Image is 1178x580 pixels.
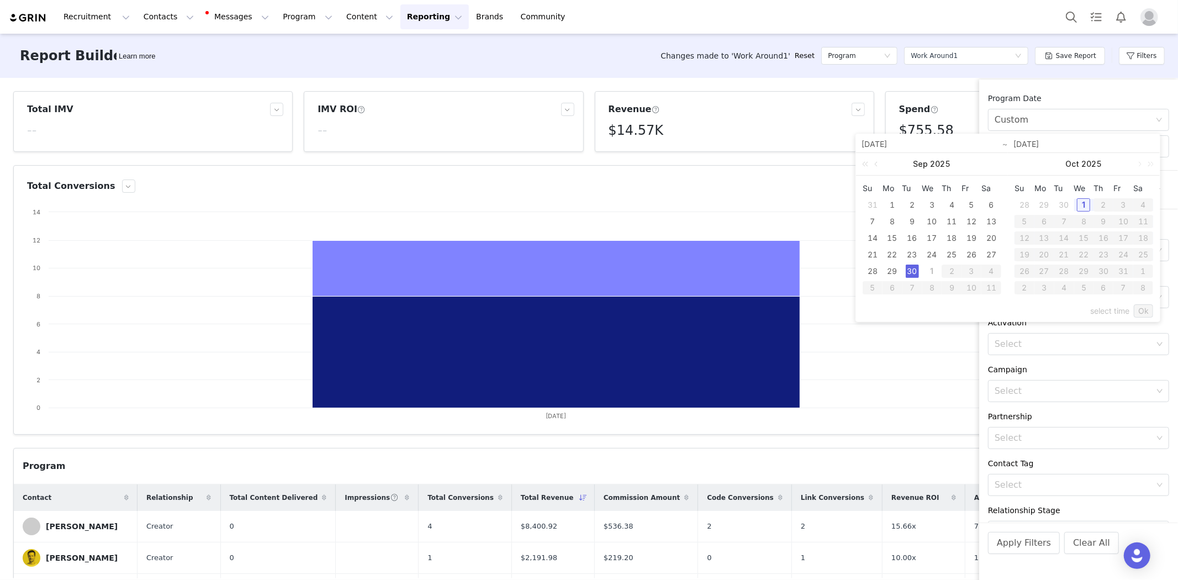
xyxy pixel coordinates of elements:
td: November 6, 2025 [1094,280,1113,296]
td: September 15, 2025 [883,230,902,246]
td: October 7, 2025 [902,280,922,296]
div: 31 [1113,265,1133,278]
span: 75 [974,521,984,532]
td: September 14, 2025 [863,230,883,246]
td: October 29, 2025 [1074,263,1094,280]
span: Sa [1133,183,1153,193]
div: 8 [1133,281,1153,294]
div: Tooltip anchor [117,51,157,62]
div: 20 [1034,248,1054,261]
td: November 8, 2025 [1133,280,1153,296]
button: Content [340,4,400,29]
div: 6 [883,281,902,294]
td: October 25, 2025 [1133,246,1153,263]
h3: IMV ROI [318,103,366,116]
td: October 10, 2025 [1113,213,1133,230]
text: 10 [33,264,40,272]
td: October 19, 2025 [1015,246,1034,263]
span: Code Conversions [707,493,774,503]
td: September 24, 2025 [922,246,942,263]
span: Link Conversions [801,493,864,503]
td: October 9, 2025 [1094,213,1113,230]
div: 3 [1034,281,1054,294]
div: 4 [981,265,1001,278]
td: September 8, 2025 [883,213,902,230]
input: End date [1013,138,1154,151]
div: 7 [1113,281,1133,294]
td: October 2, 2025 [1094,197,1113,213]
td: September 1, 2025 [883,197,902,213]
span: Changes made to 'Work Around1' [661,50,790,62]
span: $8,400.92 [521,521,557,532]
td: October 1, 2025 [1074,197,1094,213]
span: Creator [146,521,173,532]
td: September 26, 2025 [962,246,981,263]
td: October 2, 2025 [942,263,962,280]
div: 24 [925,248,938,261]
div: Campaign [988,364,1169,376]
div: Partnership [988,411,1169,423]
td: October 16, 2025 [1094,230,1113,246]
td: October 3, 2025 [962,263,981,280]
span: Revenue ROI [891,493,939,503]
div: 8 [886,215,899,228]
td: October 22, 2025 [1074,246,1094,263]
a: [PERSON_NAME] [23,518,129,535]
div: Select [995,386,1153,397]
div: 27 [985,248,998,261]
a: Ok [1134,304,1153,318]
a: grin logo [9,13,47,23]
div: 17 [925,231,938,245]
td: October 4, 2025 [981,263,1001,280]
a: Oct [1064,153,1080,175]
div: 15 [1074,231,1094,245]
th: Mon [1034,180,1054,197]
span: 1 [427,552,432,563]
div: 1 [925,265,938,278]
span: Total Content Delivered [230,493,318,503]
span: Mo [883,183,902,193]
td: October 27, 2025 [1034,263,1054,280]
h5: $14.57K [609,120,664,140]
div: 29 [1074,265,1094,278]
td: September 21, 2025 [863,246,883,263]
td: October 10, 2025 [962,280,981,296]
div: 28 [866,265,879,278]
span: Th [1094,183,1113,193]
div: 25 [1133,248,1153,261]
text: 4 [36,348,40,356]
button: Clear All [1064,532,1119,554]
i: icon: down [1156,341,1163,349]
div: 7 [902,281,922,294]
div: 3 [1113,198,1133,212]
div: 29 [1038,198,1051,212]
div: 26 [965,248,978,261]
div: 26 [1015,265,1034,278]
td: September 30, 2025 [902,263,922,280]
th: Wed [1074,180,1094,197]
div: 15 [886,231,899,245]
div: 4 [1133,198,1153,212]
th: Tue [902,180,922,197]
td: September 6, 2025 [981,197,1001,213]
div: 25 [945,248,958,261]
td: September 3, 2025 [922,197,942,213]
button: Contacts [137,4,200,29]
button: Filters [1119,47,1165,65]
div: 14 [1054,231,1074,245]
div: 13 [985,215,998,228]
td: October 20, 2025 [1034,246,1054,263]
td: September 17, 2025 [922,230,942,246]
img: d87a1974-0c6b-456d-a945-dfaf91f2a6ad.jpg [23,549,40,567]
span: Tu [1054,183,1074,193]
i: icon: down [1156,388,1163,396]
span: We [1074,183,1094,193]
th: Mon [883,180,902,197]
div: 5 [863,281,883,294]
a: Last year (Control + left) [860,153,874,175]
div: Work Around1 [911,48,958,64]
span: Impressions [345,493,398,503]
img: placeholder-profile.jpg [1140,8,1158,26]
div: 7 [1054,215,1074,228]
td: September 29, 2025 [1034,197,1054,213]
